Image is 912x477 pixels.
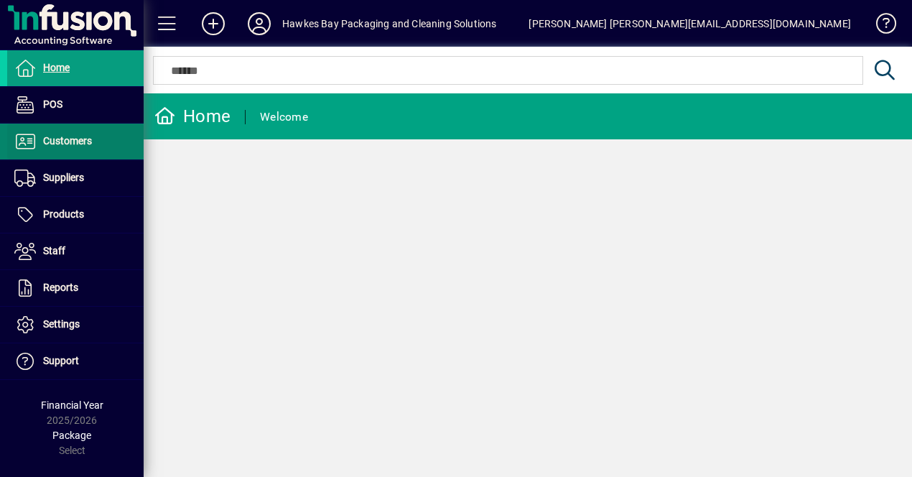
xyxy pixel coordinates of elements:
button: Profile [236,11,282,37]
a: Knowledge Base [865,3,894,50]
div: Welcome [260,106,308,129]
a: Staff [7,233,144,269]
span: Products [43,208,84,220]
span: Package [52,430,91,441]
div: Home [154,105,231,128]
button: Add [190,11,236,37]
a: Reports [7,270,144,306]
div: Hawkes Bay Packaging and Cleaning Solutions [282,12,497,35]
span: Suppliers [43,172,84,183]
a: POS [7,87,144,123]
div: [PERSON_NAME] [PERSON_NAME][EMAIL_ADDRESS][DOMAIN_NAME] [529,12,851,35]
a: Suppliers [7,160,144,196]
a: Products [7,197,144,233]
span: Support [43,355,79,366]
span: Reports [43,282,78,293]
span: Customers [43,135,92,147]
a: Settings [7,307,144,343]
span: POS [43,98,62,110]
a: Customers [7,124,144,159]
span: Settings [43,318,80,330]
span: Financial Year [41,399,103,411]
span: Staff [43,245,65,256]
span: Home [43,62,70,73]
a: Support [7,343,144,379]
